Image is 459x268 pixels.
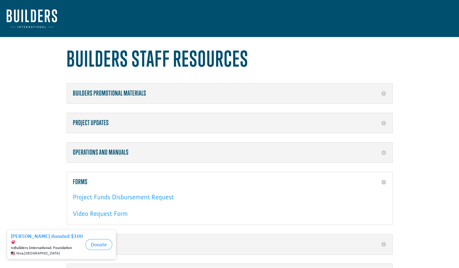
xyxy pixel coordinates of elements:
[67,46,393,74] h1: Builders Staff Resources
[73,240,386,248] h5: Memos
[73,149,386,156] h5: Operations and Manuals
[85,12,112,23] button: Donate
[14,18,72,23] strong: Builders International: Foundation
[73,90,386,97] h5: Builders Promotional Materials
[73,178,386,186] h5: Forms
[11,24,15,28] img: US.png
[73,210,128,221] a: Video Request Form
[73,119,386,127] h5: Project Updates
[11,6,83,18] div: [PERSON_NAME] donated $100
[11,13,16,17] img: emoji balloon
[7,9,57,28] img: Builders International
[73,193,174,204] a: Project Funds Disbursement Request
[11,19,83,23] div: to
[16,24,60,28] span: Nixa , [GEOGRAPHIC_DATA]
